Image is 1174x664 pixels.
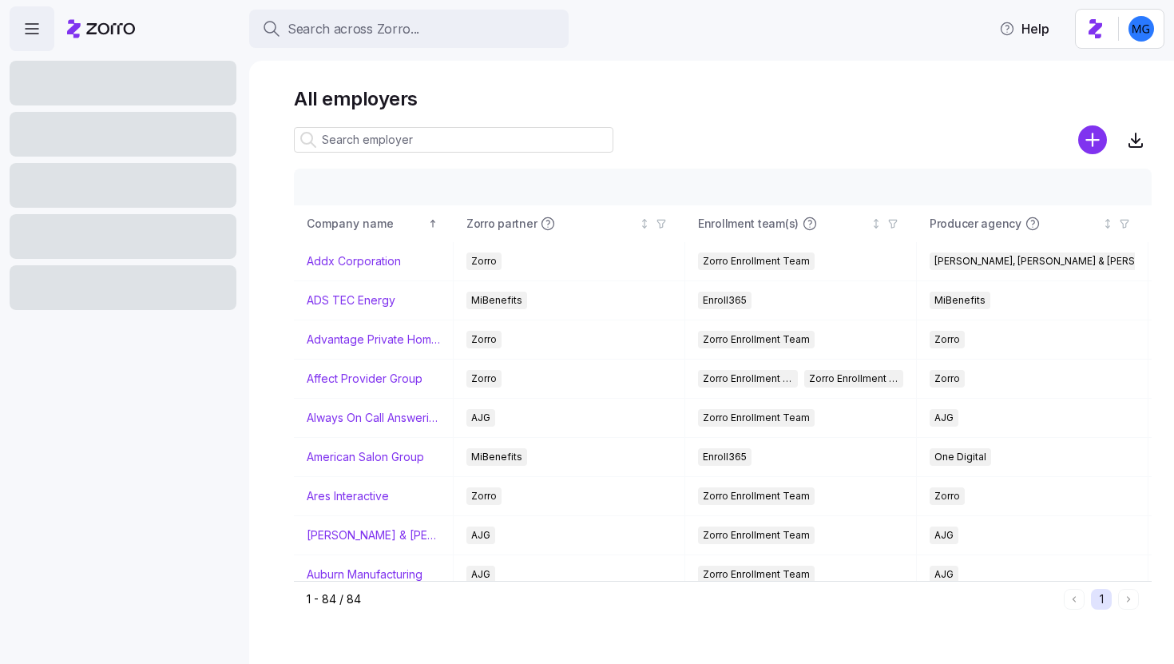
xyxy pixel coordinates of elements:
a: Affect Provider Group [307,371,422,387]
span: Zorro [471,370,497,388]
span: AJG [471,566,490,583]
th: Producer agencyNot sorted [917,205,1148,242]
span: MiBenefits [471,292,522,309]
div: Not sorted [1102,218,1113,229]
th: Company nameSorted ascending [294,205,454,242]
a: Always On Call Answering Service [307,410,440,426]
button: Next page [1118,589,1139,610]
svg: add icon [1078,125,1107,154]
span: Zorro [934,331,960,348]
button: Search across Zorro... [249,10,569,48]
a: Auburn Manufacturing [307,567,422,582]
span: AJG [934,566,954,583]
span: Zorro Enrollment Team [703,487,810,505]
span: Zorro Enrollment Team [703,409,810,427]
a: Advantage Private Home Care [307,332,440,348]
h1: All employers [294,86,1152,111]
div: Not sorted [639,218,650,229]
span: AJG [934,527,954,544]
span: Enroll365 [703,448,747,466]
span: Zorro partner [466,216,537,232]
span: Enrollment team(s) [698,216,799,232]
span: Producer agency [930,216,1021,232]
th: Zorro partnerNot sorted [454,205,685,242]
span: MiBenefits [934,292,986,309]
div: Not sorted [871,218,882,229]
span: Search across Zorro... [288,19,419,39]
a: ADS TEC Energy [307,292,395,308]
span: AJG [471,527,490,544]
span: Zorro [934,370,960,388]
span: Zorro Enrollment Team [703,370,793,388]
a: American Salon Group [307,449,424,465]
span: AJG [471,409,490,427]
span: Zorro Enrollment Team [703,527,810,544]
div: 1 - 84 / 84 [307,591,1057,607]
a: Addx Corporation [307,253,401,269]
button: 1 [1091,589,1112,610]
span: Zorro [471,331,497,348]
span: Zorro Enrollment Experts [809,370,899,388]
span: Zorro [471,252,497,270]
span: Zorro [471,487,497,505]
div: Company name [307,215,425,233]
span: MiBenefits [471,448,522,466]
span: One Digital [934,448,986,466]
button: Help [986,13,1062,45]
span: AJG [934,409,954,427]
div: Sorted ascending [427,218,438,229]
img: 61c362f0e1d336c60eacb74ec9823875 [1128,16,1154,42]
a: Ares Interactive [307,488,389,504]
span: Zorro Enrollment Team [703,331,810,348]
span: Zorro Enrollment Team [703,252,810,270]
input: Search employer [294,127,613,153]
span: Enroll365 [703,292,747,309]
th: Enrollment team(s)Not sorted [685,205,917,242]
span: Zorro [934,487,960,505]
button: Previous page [1064,589,1085,610]
span: Zorro Enrollment Team [703,566,810,583]
a: [PERSON_NAME] & [PERSON_NAME]'s [307,527,440,543]
span: Help [999,19,1049,38]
